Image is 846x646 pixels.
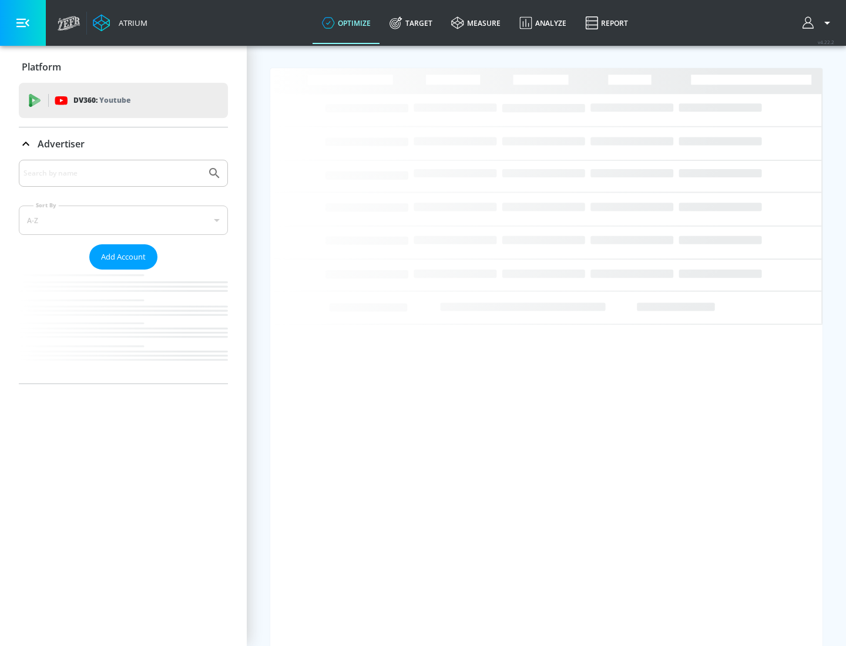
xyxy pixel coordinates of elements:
button: Add Account [89,244,157,270]
a: optimize [313,2,380,44]
span: Add Account [101,250,146,264]
div: DV360: Youtube [19,83,228,118]
nav: list of Advertiser [19,270,228,383]
div: Advertiser [19,160,228,383]
div: Platform [19,51,228,83]
a: Atrium [93,14,147,32]
a: Analyze [510,2,576,44]
div: Advertiser [19,127,228,160]
label: Sort By [33,201,59,209]
p: Advertiser [38,137,85,150]
span: v 4.22.2 [818,39,834,45]
a: Target [380,2,442,44]
a: measure [442,2,510,44]
div: Atrium [114,18,147,28]
input: Search by name [23,166,202,181]
a: Report [576,2,637,44]
p: DV360: [73,94,130,107]
p: Youtube [99,94,130,106]
div: A-Z [19,206,228,235]
p: Platform [22,60,61,73]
